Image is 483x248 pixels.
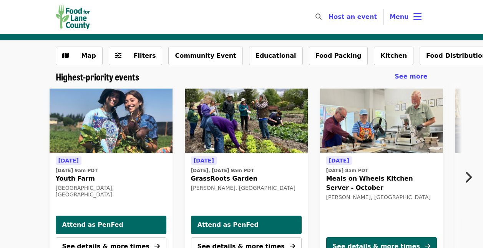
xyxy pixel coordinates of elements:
[56,185,166,198] div: [GEOGRAPHIC_DATA], [GEOGRAPHIC_DATA]
[58,158,79,164] span: [DATE]
[309,47,368,65] button: Food Packing
[191,156,302,193] a: See details for "GrassRoots Garden"
[191,185,302,191] div: [PERSON_NAME], [GEOGRAPHIC_DATA]
[191,174,302,183] span: GrassRoots Garden
[194,158,214,164] span: [DATE]
[168,47,242,65] button: Community Event
[56,5,90,29] img: Food for Lane County - Home
[191,167,254,174] time: [DATE], [DATE] 9am PDT
[50,89,173,153] a: Youth Farm
[50,71,434,82] div: Highest-priority events
[395,72,427,81] a: See more
[109,47,163,65] button: Filters (0 selected)
[115,52,121,59] i: sliders-h icon
[326,167,368,174] time: [DATE] 8am PDT
[191,216,302,234] button: Attend as PenFed
[56,70,139,83] span: Highest-priority events
[329,158,349,164] span: [DATE]
[185,89,308,153] img: GrassRoots Garden organized by Food for Lane County
[62,52,69,59] i: map icon
[185,89,308,153] a: GrassRoots Garden
[326,174,437,193] span: Meals on Wheels Kitchen Server - October
[326,8,332,26] input: Search
[413,11,422,22] i: bars icon
[320,89,443,153] img: Meals on Wheels Kitchen Server - October organized by Food for Lane County
[383,8,428,26] button: Toggle account menu
[329,13,377,20] a: Host an event
[315,13,322,20] i: search icon
[50,89,173,153] img: Youth Farm organized by Food for Lane County
[464,170,472,184] i: chevron-right icon
[56,167,98,174] time: [DATE] 9am PDT
[374,47,413,65] button: Kitchen
[56,71,139,82] a: Highest-priority events
[198,220,295,230] span: Attend as PenFed
[326,194,437,201] div: [PERSON_NAME], [GEOGRAPHIC_DATA]
[56,216,166,234] button: Attend as PenFed
[458,166,483,188] button: Next item
[249,47,303,65] button: Educational
[134,52,156,59] span: Filters
[62,220,160,230] span: Attend as PenFed
[395,73,427,80] span: See more
[81,52,96,59] span: Map
[56,47,103,65] button: Show map view
[56,156,166,199] a: See details for "Youth Farm"
[390,13,409,20] span: Menu
[56,174,166,183] span: Youth Farm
